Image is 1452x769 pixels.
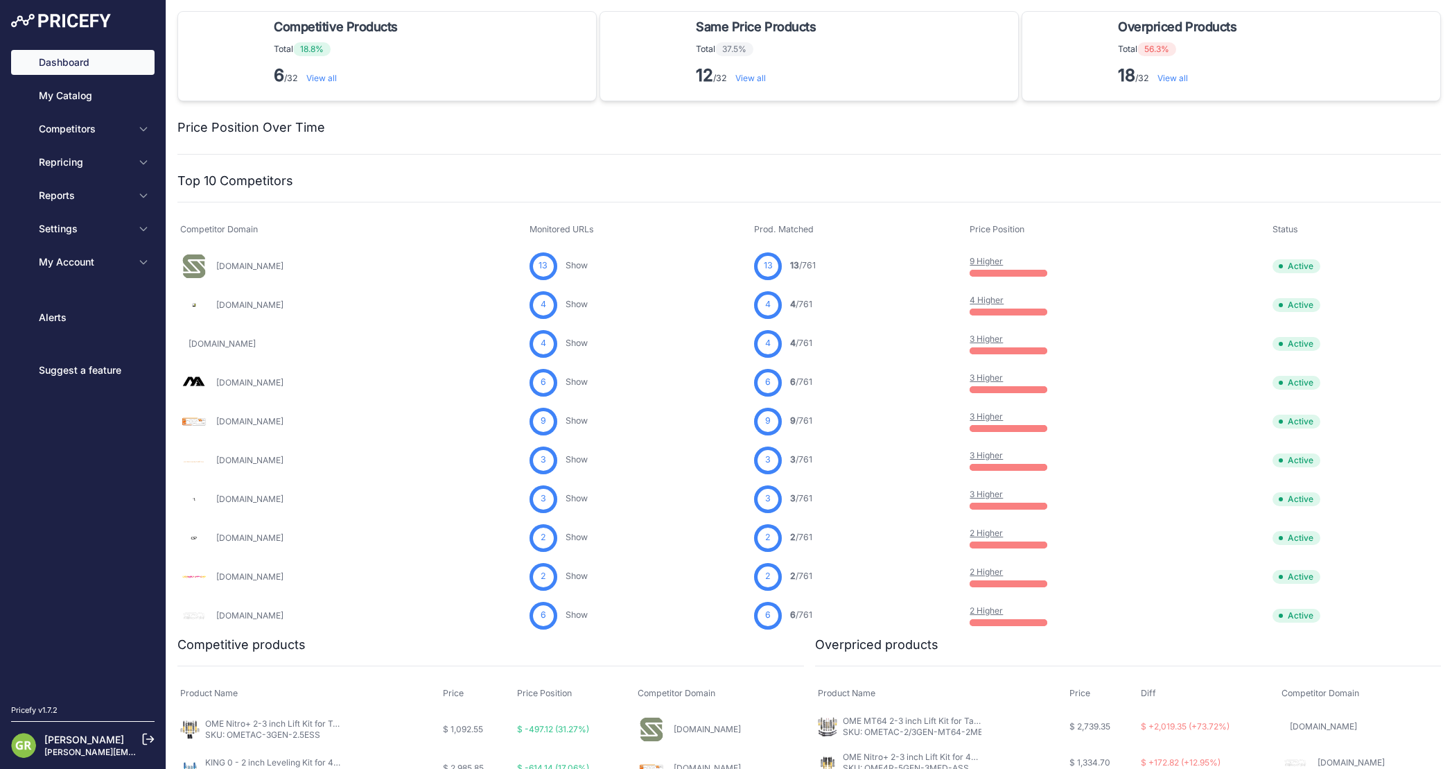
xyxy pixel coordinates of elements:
[790,338,812,348] a: 4/761
[765,609,771,622] span: 6
[764,259,773,273] span: 13
[970,372,1003,383] a: 3 Higher
[1272,531,1320,545] span: Active
[541,298,546,311] span: 4
[1272,492,1320,506] span: Active
[11,14,111,28] img: Pricefy Logo
[790,260,799,270] span: 13
[1118,64,1242,87] p: /32
[274,17,398,37] span: Competitive Products
[1069,721,1110,732] span: $ 2,739.35
[216,377,283,388] a: [DOMAIN_NAME]
[517,724,589,734] span: $ -497.12 (31.27%)
[790,299,796,309] span: 4
[566,571,588,581] a: Show
[11,216,155,241] button: Settings
[216,571,283,582] a: [DOMAIN_NAME]
[216,494,283,504] a: [DOMAIN_NAME]
[44,747,258,757] a: [PERSON_NAME][EMAIL_ADDRESS][DOMAIN_NAME]
[843,727,981,738] p: SKU: OMETAC-2/3GEN-MT64-2MED
[735,73,766,83] a: View all
[790,454,812,465] a: 3/761
[790,415,812,426] a: 9/761
[970,224,1024,234] span: Price Position
[11,116,155,141] button: Competitors
[216,416,283,426] a: [DOMAIN_NAME]
[566,260,588,270] a: Show
[1157,73,1188,83] a: View all
[216,533,283,543] a: [DOMAIN_NAME]
[790,454,796,465] span: 3
[180,224,258,234] span: Competitor Domain
[216,261,283,271] a: [DOMAIN_NAME]
[177,171,293,191] h2: Top 10 Competitors
[443,688,464,698] span: Price
[530,224,594,234] span: Monitored URLs
[39,122,130,136] span: Competitors
[541,570,546,583] span: 2
[696,64,821,87] p: /32
[790,610,812,620] a: 6/761
[205,718,642,729] a: OME Nitro+ 2-3 inch Lift Kit for Tacoma (16-23) - 2.5 inches / Standard (Up to 50 lbs) / Stock (0...
[39,222,130,236] span: Settings
[970,605,1003,616] a: 2 Higher
[216,610,283,621] a: [DOMAIN_NAME]
[790,377,796,387] span: 6
[696,42,821,56] p: Total
[970,334,1003,344] a: 3 Higher
[970,528,1003,538] a: 2 Higher
[11,305,155,330] a: Alerts
[1272,337,1320,351] span: Active
[1137,42,1176,56] span: 56.3%
[970,489,1003,499] a: 3 Higher
[674,724,741,734] a: [DOMAIN_NAME]
[177,118,325,137] h2: Price Position Over Time
[11,250,155,275] button: My Account
[818,688,875,698] span: Product Name
[790,493,812,503] a: 3/761
[443,724,483,734] span: $ 1,092.55
[11,83,155,108] a: My Catalog
[189,338,256,349] a: [DOMAIN_NAME]
[1069,688,1090,698] span: Price
[715,42,753,56] span: 37.5%
[696,17,816,37] span: Same Price Products
[274,64,403,87] p: /32
[541,415,546,428] span: 9
[566,610,588,620] a: Show
[1272,224,1298,234] span: Status
[790,532,796,542] span: 2
[205,757,432,768] a: KING 0 - 2 inch Leveling Kit for 4Runner (10-24) - Regular
[566,338,588,348] a: Show
[970,567,1003,577] a: 2 Higher
[765,492,771,506] span: 3
[1272,298,1320,312] span: Active
[539,259,548,273] span: 13
[180,688,238,698] span: Product Name
[970,450,1003,460] a: 3 Higher
[566,377,588,387] a: Show
[1141,757,1221,768] span: $ +172.82 (+12.95%)
[843,752,1372,762] a: OME Nitro+ 2-3 inch Lift Kit for 4Runner (10-24) with Assembled Front Shocks - 3 inches / Medium ...
[1069,757,1110,768] span: $ 1,334.70
[790,532,812,542] a: 2/761
[205,729,344,741] p: SKU: OMETAC-3GEN-2.5ESS
[970,295,1004,305] a: 4 Higher
[790,415,796,426] span: 9
[11,50,155,688] nav: Sidebar
[566,532,588,542] a: Show
[790,571,796,581] span: 2
[638,688,715,698] span: Competitor Domain
[765,570,771,583] span: 2
[754,224,814,234] span: Prod. Matched
[11,358,155,383] a: Suggest a feature
[39,155,130,169] span: Repricing
[815,635,938,655] h2: Overpriced products
[1318,757,1385,768] a: [DOMAIN_NAME]
[541,337,546,350] span: 4
[765,298,771,311] span: 4
[970,411,1003,422] a: 3 Higher
[790,338,796,348] span: 4
[790,260,816,270] a: 13/761
[790,299,812,309] a: 4/761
